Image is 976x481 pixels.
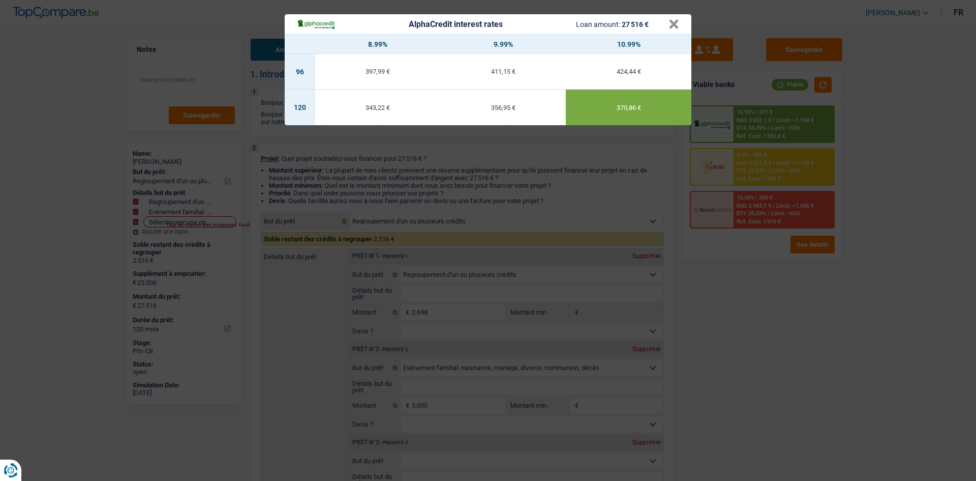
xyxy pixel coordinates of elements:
[566,68,691,75] div: 424,44 €
[285,90,315,125] td: 120
[315,68,441,75] div: 397,99 €
[622,20,649,29] span: 27 516 €
[315,35,441,54] th: 8.99%
[409,20,503,29] div: AlphaCredit interest rates
[315,104,441,111] div: 343,22 €
[285,54,315,90] td: 96
[441,104,566,111] div: 356,95 €
[441,35,566,54] th: 9.99%
[668,19,679,30] button: ×
[566,104,691,111] div: 370,86 €
[441,68,566,75] div: 411,15 €
[566,35,691,54] th: 10.99%
[297,18,335,30] img: AlphaCredit
[576,20,620,29] span: Loan amount:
